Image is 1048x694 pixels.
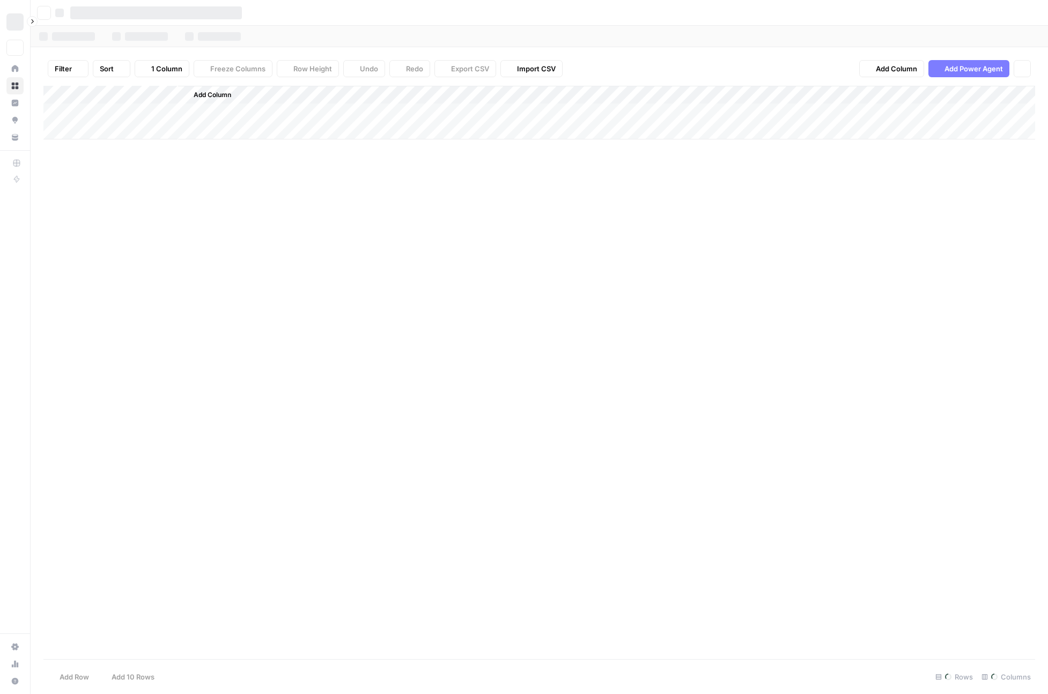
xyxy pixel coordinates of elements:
[6,638,24,655] a: Settings
[43,668,95,685] button: Add Row
[6,129,24,146] a: Your Data
[6,655,24,673] a: Usage
[100,63,114,74] span: Sort
[360,63,378,74] span: Undo
[151,63,182,74] span: 1 Column
[500,60,563,77] button: Import CSV
[277,60,339,77] button: Row Height
[434,60,496,77] button: Export CSV
[6,112,24,129] a: Opportunities
[6,60,24,77] a: Home
[194,90,231,100] span: Add Column
[135,60,189,77] button: 1 Column
[293,63,332,74] span: Row Height
[112,671,154,682] span: Add 10 Rows
[859,60,924,77] button: Add Column
[194,60,272,77] button: Freeze Columns
[944,63,1003,74] span: Add Power Agent
[517,63,556,74] span: Import CSV
[180,88,235,102] button: Add Column
[451,63,489,74] span: Export CSV
[931,668,977,685] div: Rows
[876,63,917,74] span: Add Column
[55,63,72,74] span: Filter
[6,673,24,690] button: Help + Support
[210,63,265,74] span: Freeze Columns
[977,668,1035,685] div: Columns
[60,671,89,682] span: Add Row
[6,77,24,94] a: Browse
[928,60,1009,77] button: Add Power Agent
[95,668,161,685] button: Add 10 Rows
[389,60,430,77] button: Redo
[406,63,423,74] span: Redo
[48,60,88,77] button: Filter
[93,60,130,77] button: Sort
[343,60,385,77] button: Undo
[6,94,24,112] a: Insights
